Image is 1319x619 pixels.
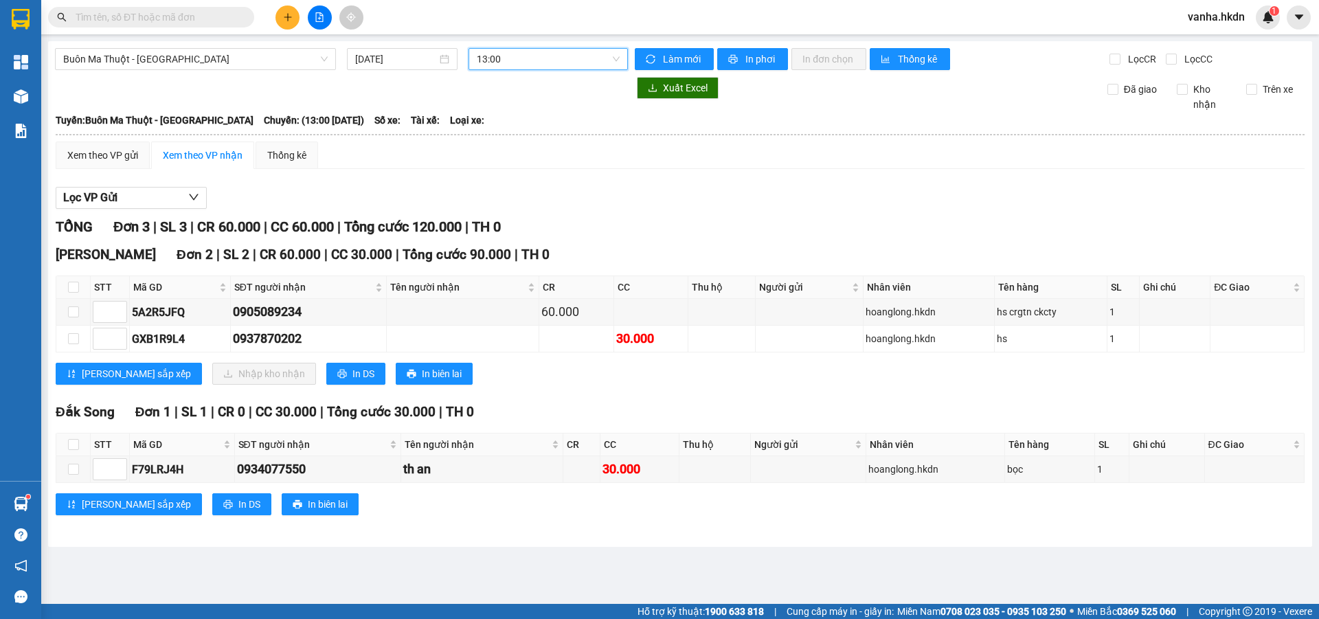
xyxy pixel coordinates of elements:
[355,52,437,67] input: 14/10/2025
[1208,437,1290,452] span: ĐC Giao
[346,12,356,22] span: aim
[422,366,462,381] span: In biên lai
[401,456,563,483] td: th an
[472,218,501,235] span: TH 0
[1007,462,1092,477] div: bọc
[477,49,620,69] span: 13:00
[130,326,231,352] td: GXB1R9L4
[218,404,245,420] span: CR 0
[663,80,708,95] span: Xuất Excel
[14,559,27,572] span: notification
[271,218,334,235] span: CC 60.000
[563,434,600,456] th: CR
[754,437,851,452] span: Người gửi
[14,55,28,69] img: dashboard-icon
[264,218,267,235] span: |
[1257,82,1298,97] span: Trên xe
[997,304,1105,319] div: hs crgtn ckcty
[238,437,387,452] span: SĐT người nhận
[1123,52,1158,67] span: Lọc CR
[235,456,401,483] td: 0934077550
[759,280,849,295] span: Người gửi
[197,218,260,235] span: CR 60.000
[344,218,462,235] span: Tổng cước 120.000
[160,218,187,235] span: SL 3
[541,302,611,322] div: 60.000
[82,366,191,381] span: [PERSON_NAME] sắp xếp
[866,331,992,346] div: hoanglong.hkdn
[352,366,374,381] span: In DS
[133,280,216,295] span: Mã GD
[216,247,220,262] span: |
[56,187,207,209] button: Lọc VP Gửi
[616,329,686,348] div: 30.000
[14,528,27,541] span: question-circle
[663,52,703,67] span: Làm mới
[1117,606,1176,617] strong: 0369 525 060
[705,606,764,617] strong: 1900 633 818
[1107,276,1140,299] th: SL
[233,329,384,348] div: 0937870202
[308,5,332,30] button: file-add
[403,460,561,479] div: th an
[132,461,232,478] div: F79LRJ4H
[339,5,363,30] button: aim
[238,497,260,512] span: In DS
[63,189,117,206] span: Lọc VP Gửi
[396,247,399,262] span: |
[130,299,231,326] td: 5A2R5JFQ
[308,497,348,512] span: In biên lai
[181,404,207,420] span: SL 1
[211,404,214,420] span: |
[1177,8,1256,25] span: vanha.hkdn
[253,247,256,262] span: |
[337,369,347,380] span: printer
[1270,6,1279,16] sup: 1
[56,493,202,515] button: sort-ascending[PERSON_NAME] sắp xếp
[76,10,238,25] input: Tìm tên, số ĐT hoặc mã đơn
[12,9,30,30] img: logo-vxr
[234,280,372,295] span: SĐT người nhận
[774,604,776,619] span: |
[396,363,473,385] button: printerIn biên lai
[233,302,384,322] div: 0905089234
[898,52,939,67] span: Thống kê
[450,113,484,128] span: Loại xe:
[14,590,27,603] span: message
[1214,280,1290,295] span: ĐC Giao
[787,604,894,619] span: Cung cấp máy in - giấy in:
[327,404,436,420] span: Tổng cước 30.000
[1097,462,1127,477] div: 1
[56,115,253,126] b: Tuyến: Buôn Ma Thuột - [GEOGRAPHIC_DATA]
[130,456,235,483] td: F79LRJ4H
[132,330,228,348] div: GXB1R9L4
[600,434,679,456] th: CC
[648,83,657,94] span: download
[521,247,550,262] span: TH 0
[249,404,252,420] span: |
[897,604,1066,619] span: Miền Nam
[403,247,511,262] span: Tổng cước 90.000
[331,247,392,262] span: CC 30.000
[188,192,199,203] span: down
[337,218,341,235] span: |
[1287,5,1311,30] button: caret-down
[256,404,317,420] span: CC 30.000
[324,247,328,262] span: |
[282,493,359,515] button: printerIn biên lai
[190,218,194,235] span: |
[231,326,387,352] td: 0937870202
[995,276,1107,299] th: Tên hàng
[223,247,249,262] span: SL 2
[153,218,157,235] span: |
[1293,11,1305,23] span: caret-down
[113,218,150,235] span: Đơn 3
[14,89,28,104] img: warehouse-icon
[1070,609,1074,614] span: ⚪️
[638,604,764,619] span: Hỗ trợ kỹ thuật:
[82,497,191,512] span: [PERSON_NAME] sắp xếp
[374,113,401,128] span: Số xe:
[411,113,440,128] span: Tài xế:
[135,404,172,420] span: Đơn 1
[515,247,518,262] span: |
